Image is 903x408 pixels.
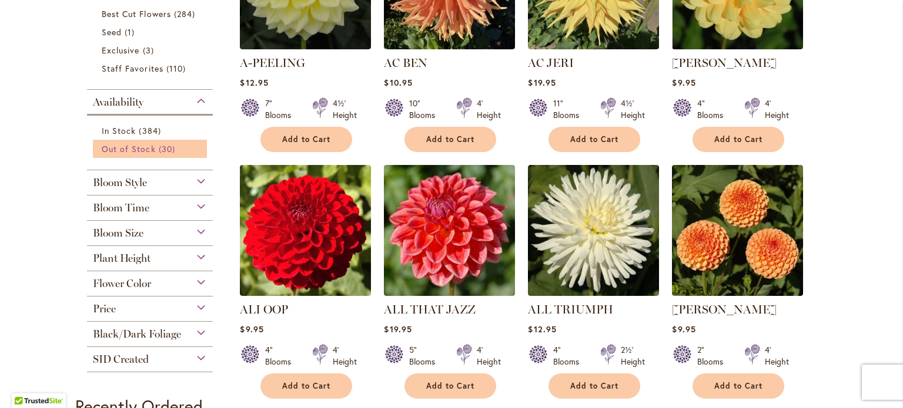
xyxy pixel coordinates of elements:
span: Bloom Style [93,176,147,189]
img: ALI OOP [240,165,371,296]
a: ALL THAT JAZZ [384,287,515,298]
div: 4' Height [477,97,501,121]
span: $12.95 [528,323,556,335]
button: Add to Cart [260,127,352,152]
div: 10" Blooms [409,97,442,121]
a: [PERSON_NAME] [672,56,777,70]
img: ALL TRIUMPH [528,165,659,296]
span: Flower Color [93,277,151,290]
span: $12.95 [240,77,268,88]
a: Exclusive [102,44,201,56]
span: $9.95 [240,323,263,335]
span: Staff Favorites [102,63,163,74]
div: 4" Blooms [265,344,298,367]
a: AMBER QUEEN [672,287,803,298]
button: Add to Cart [549,373,640,399]
span: 30 [159,143,178,155]
span: Bloom Size [93,227,143,240]
a: ALI OOP [240,302,288,316]
button: Add to Cart [404,373,496,399]
button: Add to Cart [693,127,784,152]
span: SID Created [93,353,149,366]
iframe: Launch Accessibility Center [9,366,42,399]
span: Add to Cart [426,134,474,144]
a: ALL TRIUMPH [528,287,659,298]
span: In Stock [102,125,136,136]
a: AC JERI [528,56,574,70]
a: In Stock 384 [102,124,201,137]
span: $9.95 [672,77,695,88]
span: $19.95 [384,323,412,335]
span: 3 [143,44,157,56]
span: 284 [174,8,198,20]
span: Add to Cart [282,134,330,144]
a: ALL THAT JAZZ [384,302,476,316]
a: A-Peeling [240,41,371,52]
div: 4' Height [477,344,501,367]
span: 110 [166,62,189,75]
span: Out of Stock [102,143,156,154]
div: 4" Blooms [697,97,730,121]
span: Plant Height [93,252,150,265]
button: Add to Cart [404,127,496,152]
img: AMBER QUEEN [672,165,803,296]
div: 4½' Height [621,97,645,121]
span: Add to Cart [282,381,330,391]
div: 4" Blooms [553,344,586,367]
div: 4' Height [765,97,789,121]
a: Out of Stock 30 [102,143,201,155]
a: Best Cut Flowers [102,8,201,20]
a: AC BEN [384,56,427,70]
span: $10.95 [384,77,412,88]
a: AC Jeri [528,41,659,52]
button: Add to Cart [549,127,640,152]
span: Seed [102,26,122,38]
div: 4' Height [765,344,789,367]
a: A-PEELING [240,56,305,70]
a: [PERSON_NAME] [672,302,777,316]
div: 4½' Height [333,97,357,121]
a: ALI OOP [240,287,371,298]
span: Black/Dark Foliage [93,328,181,340]
img: ALL THAT JAZZ [384,165,515,296]
a: AHOY MATEY [672,41,803,52]
a: Seed [102,26,201,38]
div: 2½' Height [621,344,645,367]
span: Add to Cart [570,134,618,144]
span: Add to Cart [570,381,618,391]
span: Add to Cart [426,381,474,391]
span: Add to Cart [714,134,762,144]
a: ALL TRIUMPH [528,302,613,316]
a: Staff Favorites [102,62,201,75]
a: AC BEN [384,41,515,52]
div: 7" Blooms [265,97,298,121]
span: Availability [93,96,143,109]
div: 2" Blooms [697,344,730,367]
span: Add to Cart [714,381,762,391]
span: $19.95 [528,77,556,88]
button: Add to Cart [260,373,352,399]
span: Price [93,302,116,315]
span: 384 [139,124,163,137]
div: 11" Blooms [553,97,586,121]
span: Bloom Time [93,201,149,214]
div: 5" Blooms [409,344,442,367]
span: Best Cut Flowers [102,8,171,19]
div: 4' Height [333,344,357,367]
span: Exclusive [102,45,139,56]
button: Add to Cart [693,373,784,399]
span: 1 [125,26,138,38]
span: $9.95 [672,323,695,335]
